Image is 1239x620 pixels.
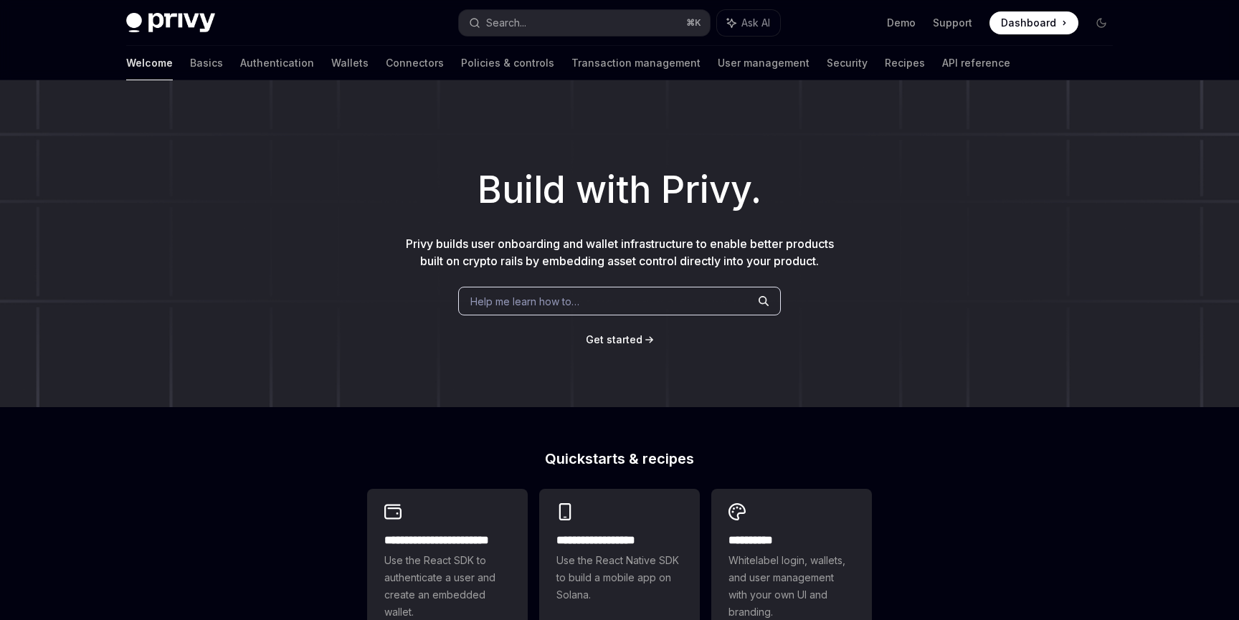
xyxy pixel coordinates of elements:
[240,46,314,80] a: Authentication
[406,237,834,268] span: Privy builds user onboarding and wallet infrastructure to enable better products built on crypto ...
[331,46,369,80] a: Wallets
[933,16,972,30] a: Support
[885,46,925,80] a: Recipes
[190,46,223,80] a: Basics
[717,10,780,36] button: Ask AI
[942,46,1010,80] a: API reference
[586,333,642,345] span: Get started
[386,46,444,80] a: Connectors
[741,16,770,30] span: Ask AI
[126,13,215,33] img: dark logo
[556,552,683,604] span: Use the React Native SDK to build a mobile app on Solana.
[470,294,579,309] span: Help me learn how to…
[459,10,710,36] button: Search...⌘K
[718,46,810,80] a: User management
[887,16,916,30] a: Demo
[686,17,701,29] span: ⌘ K
[486,14,526,32] div: Search...
[461,46,554,80] a: Policies & controls
[827,46,868,80] a: Security
[586,333,642,347] a: Get started
[23,162,1216,218] h1: Build with Privy.
[367,452,872,466] h2: Quickstarts & recipes
[126,46,173,80] a: Welcome
[571,46,701,80] a: Transaction management
[1090,11,1113,34] button: Toggle dark mode
[1001,16,1056,30] span: Dashboard
[989,11,1078,34] a: Dashboard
